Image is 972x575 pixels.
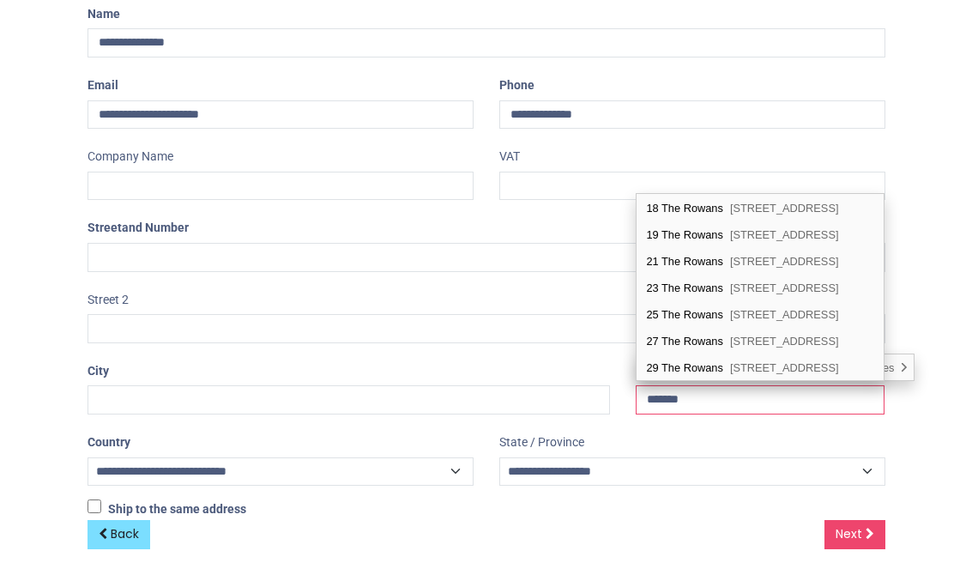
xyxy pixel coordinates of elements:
[730,335,839,348] span: [STREET_ADDRESS]
[836,525,862,542] span: Next
[88,357,109,386] label: City
[730,281,839,294] span: [STREET_ADDRESS]
[88,71,118,100] label: Email
[824,520,885,549] a: Next
[637,194,884,381] div: address list
[88,428,130,457] label: Country
[499,142,520,172] label: VAT
[637,328,884,354] div: 27 The Rowans
[637,248,884,275] div: 21 The Rowans
[122,221,189,234] span: and Number
[730,308,839,321] span: [STREET_ADDRESS]
[637,301,884,328] div: 25 The Rowans
[730,228,839,241] span: [STREET_ADDRESS]
[730,361,839,374] span: [STREET_ADDRESS]
[88,520,150,549] a: Back
[730,202,839,215] span: [STREET_ADDRESS]
[637,275,884,301] div: 23 The Rowans
[88,499,101,513] input: Ship to the same address
[88,499,246,518] label: Ship to the same address
[111,525,139,542] span: Back
[88,286,129,315] label: Street 2
[730,255,839,268] span: [STREET_ADDRESS]
[88,214,189,243] label: Street
[88,142,173,172] label: Company Name
[499,71,534,100] label: Phone
[637,221,884,248] div: 19 The Rowans
[637,354,884,380] div: 29 The Rowans
[637,195,884,221] div: 18 The Rowans
[499,428,584,457] label: State / Province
